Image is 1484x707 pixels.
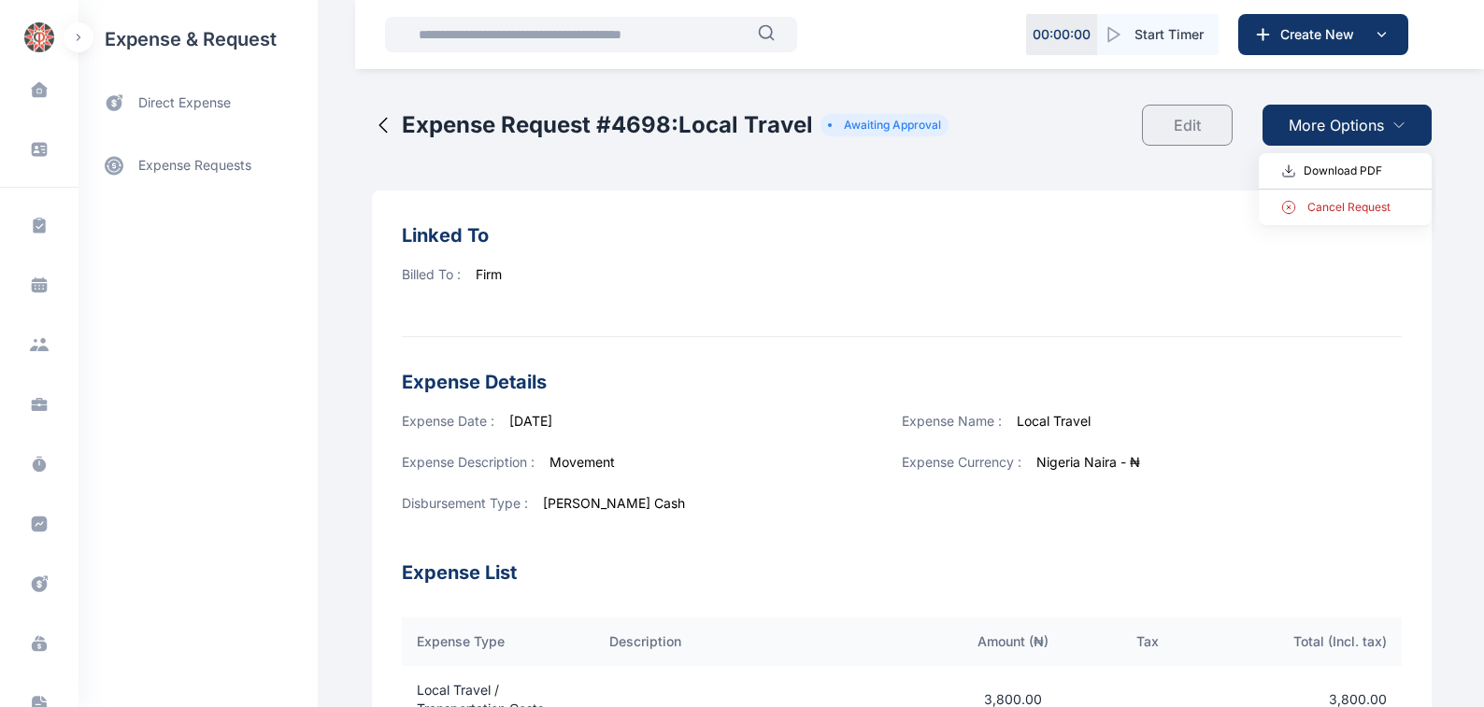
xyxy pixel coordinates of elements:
th: Expense Type [402,617,587,666]
span: Expense Name : [902,413,1002,429]
span: Nigeria Naira - ₦ [1036,454,1140,470]
h3: Expense Details [402,367,1402,397]
p: 00 : 00 : 00 [1033,25,1091,44]
a: expense requests [78,143,318,188]
span: [DATE] [509,413,552,429]
th: Description [587,617,947,666]
span: Start Timer [1134,25,1204,44]
button: Start Timer [1097,14,1219,55]
span: [PERSON_NAME] Cash [543,495,685,511]
th: Total (Incl. tax) [1215,617,1403,666]
span: direct expense [138,93,231,113]
span: Download PDF [1304,162,1382,180]
span: Disbursement Type : [402,495,528,511]
button: Edit [1142,105,1233,146]
span: Billed To : [402,266,461,282]
span: Firm [476,266,502,282]
th: Amount ( ₦ ) [947,617,1080,666]
span: Expense Currency : [902,454,1021,470]
span: Local Travel [1017,413,1091,429]
span: Expense Date : [402,413,494,429]
th: Tax [1080,617,1214,666]
h3: Expense List [402,535,1402,587]
h2: Expense Request # 4698 : Local Travel [402,110,813,140]
h3: Linked To [402,220,1402,250]
span: Cancel Request [1307,198,1391,217]
div: expense requests [78,128,318,188]
span: More Options [1289,114,1384,136]
span: Create New [1273,25,1370,44]
span: Movement [549,454,615,470]
button: Create New [1238,14,1408,55]
img: fi_download.408fa70a.svg [1281,163,1296,178]
span: Expense Description : [402,454,535,470]
li: Awaiting Approval [828,118,941,133]
a: direct expense [78,78,318,128]
button: Expense Request #4698:Local TravelAwaiting Approval [372,90,949,161]
a: Edit [1142,90,1248,161]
